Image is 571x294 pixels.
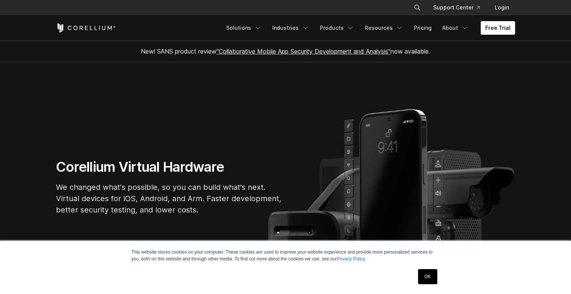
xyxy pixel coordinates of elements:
a: Solutions [222,21,266,35]
a: Support Center [427,1,486,14]
a: Free Trial [481,21,515,35]
a: Products [315,21,359,35]
div: Navigation Menu [404,1,515,14]
a: Corellium Home [56,23,116,32]
p: We changed what's possible, so you can build what's next. Virtual devices for iOS, Android, and A... [56,182,282,215]
a: About [438,21,473,35]
button: Search [411,1,424,14]
a: Login [489,1,515,14]
a: Resources [360,21,408,35]
a: Privacy Policy. [337,256,366,262]
h1: Corellium Virtual Hardware [56,159,282,175]
a: "Collaborative Mobile App Security Development and Analysis" [216,48,390,55]
a: OK [418,269,437,284]
a: Pricing [409,21,436,35]
div: Navigation Menu [222,21,515,35]
span: New! SANS product review now available. [141,48,430,55]
p: This website stores cookies on your computer. These cookies are used to improve your website expe... [131,249,440,262]
a: Industries [268,21,314,35]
